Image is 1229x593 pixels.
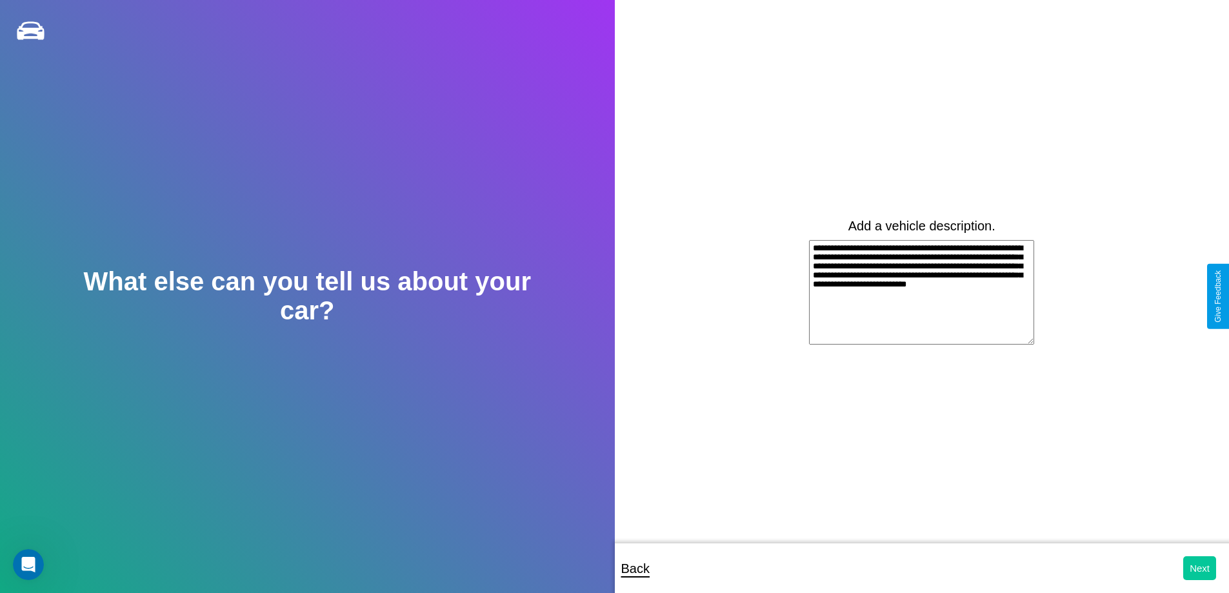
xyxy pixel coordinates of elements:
[61,267,553,325] h2: What else can you tell us about your car?
[848,219,995,234] label: Add a vehicle description.
[621,557,650,580] p: Back
[1214,270,1223,323] div: Give Feedback
[1183,556,1216,580] button: Next
[13,549,44,580] iframe: Intercom live chat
